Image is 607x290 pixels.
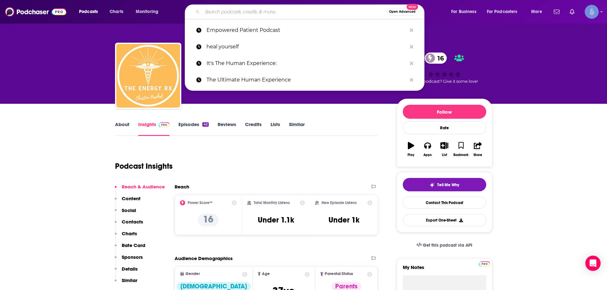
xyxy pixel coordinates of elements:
[198,214,219,226] p: 16
[159,122,170,127] img: Podchaser Pro
[551,6,562,17] a: Show notifications dropdown
[5,6,66,18] img: Podchaser - Follow, Share and Rate Podcasts
[408,153,414,157] div: Play
[531,7,542,16] span: More
[122,195,141,202] p: Content
[178,121,208,136] a: Episodes42
[447,7,484,17] button: open menu
[419,138,436,161] button: Apps
[423,243,472,248] span: Get this podcast via API
[423,153,432,157] div: Apps
[254,201,290,205] h2: Total Monthly Listens
[122,242,145,248] p: Rate Card
[122,266,138,272] p: Details
[397,48,492,88] div: 16Good podcast? Give it some love!
[567,6,577,17] a: Show notifications dropdown
[115,254,143,266] button: Sponsors
[453,138,469,161] button: Bookmark
[403,138,419,161] button: Play
[258,215,294,225] h3: Under 1.1k
[403,178,486,191] button: tell me why sparkleTell Me Why
[479,260,490,266] a: Pro website
[437,182,459,187] span: Tell Me Why
[185,39,424,55] a: heal yourself
[585,5,599,19] span: Logged in as Spiral5-G1
[451,7,476,16] span: For Business
[389,10,416,13] span: Open Advanced
[430,182,435,187] img: tell me why sparkle
[436,138,452,161] button: List
[185,272,200,276] span: Gender
[218,121,236,136] a: Reviews
[185,55,424,72] a: It's The Human Experience:
[473,153,482,157] div: Share
[479,261,490,266] img: Podchaser Pro
[115,195,141,207] button: Content
[122,207,136,213] p: Social
[185,72,424,88] a: The Ultimate Human Experience
[487,7,517,16] span: For Podcasters
[122,184,165,190] p: Reach & Audience
[425,53,447,64] a: 16
[585,5,599,19] img: User Profile
[115,266,138,278] button: Details
[403,264,486,275] label: My Notes
[411,79,478,84] span: Good podcast? Give it some love!
[469,138,486,161] button: Share
[75,7,106,17] button: open menu
[206,39,407,55] p: heal yourself
[403,196,486,209] a: Contact This Podcast
[115,230,137,242] button: Charts
[386,8,418,16] button: Open AdvancedNew
[122,254,143,260] p: Sponsors
[202,122,208,127] div: 42
[329,215,359,225] h3: Under 1k
[325,272,353,276] span: Parental Status
[483,7,527,17] button: open menu
[191,4,430,19] div: Search podcasts, credits, & more...
[206,55,407,72] p: It's The Human Experience:
[245,121,262,136] a: Credits
[116,44,180,108] img: The Energy Rx
[122,230,137,237] p: Charts
[115,121,129,136] a: About
[105,7,127,17] a: Charts
[403,105,486,119] button: Follow
[322,201,357,205] h2: New Episode Listens
[453,153,468,157] div: Bookmark
[115,184,165,195] button: Reach & Audience
[115,277,137,289] button: Similar
[122,219,143,225] p: Contacts
[188,201,213,205] h2: Power Score™
[271,121,280,136] a: Lists
[110,7,123,16] span: Charts
[122,277,137,283] p: Similar
[79,7,98,16] span: Podcasts
[585,256,601,271] div: Open Intercom Messenger
[202,7,386,17] input: Search podcasts, credits, & more...
[206,72,407,88] p: The Ultimate Human Experience
[411,237,478,253] a: Get this podcast via API
[136,7,158,16] span: Monitoring
[115,242,145,254] button: Rate Card
[262,272,270,276] span: Age
[115,161,173,171] h1: Podcast Insights
[289,121,305,136] a: Similar
[206,22,407,39] p: Empowered Patient Podcast
[115,219,143,230] button: Contacts
[185,22,424,39] a: Empowered Patient Podcast
[407,4,418,10] span: New
[175,184,189,190] h2: Reach
[403,214,486,226] button: Export One-Sheet
[442,153,447,157] div: List
[138,121,170,136] a: InsightsPodchaser Pro
[115,207,136,219] button: Social
[431,53,447,64] span: 16
[403,121,486,134] div: Rate
[527,7,550,17] button: open menu
[175,255,233,261] h2: Audience Demographics
[131,7,167,17] button: open menu
[585,5,599,19] button: Show profile menu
